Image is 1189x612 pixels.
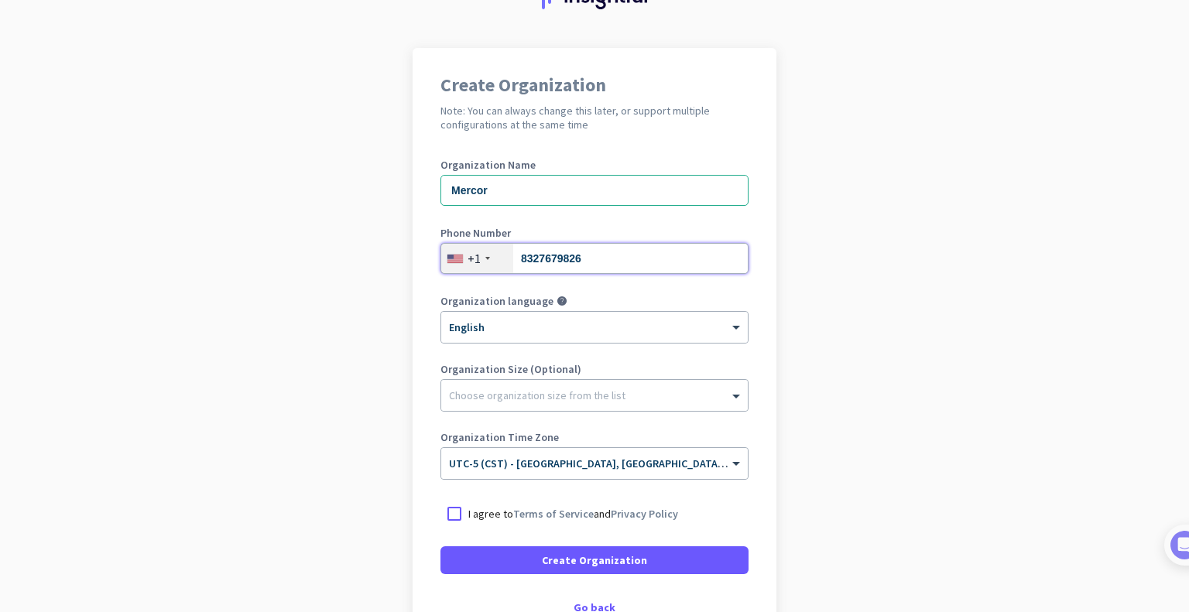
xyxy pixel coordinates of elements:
input: 201-555-0123 [440,243,749,274]
i: help [557,296,567,306]
label: Organization Name [440,159,749,170]
a: Privacy Policy [611,507,678,521]
div: +1 [468,251,481,266]
label: Organization Time Zone [440,432,749,443]
h2: Note: You can always change this later, or support multiple configurations at the same time [440,104,749,132]
label: Organization Size (Optional) [440,364,749,374]
h1: Create Organization [440,76,749,94]
label: Phone Number [440,227,749,238]
span: Create Organization [542,552,647,568]
label: Organization language [440,296,553,306]
button: Create Organization [440,546,749,574]
input: What is the name of your organization? [440,175,749,206]
p: I agree to and [468,506,678,521]
a: Terms of Service [513,507,594,521]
